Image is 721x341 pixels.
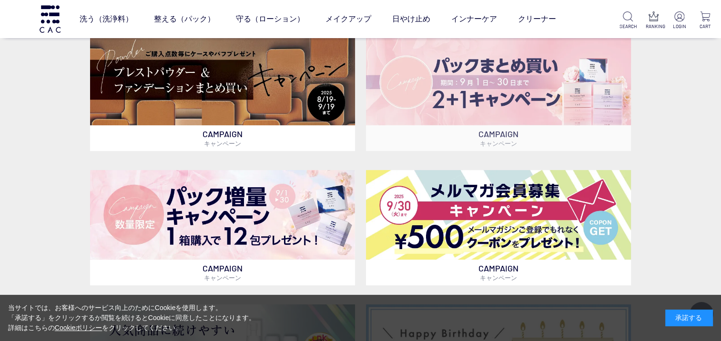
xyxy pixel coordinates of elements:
p: CAMPAIGN [90,125,355,151]
a: RANKING [645,11,662,30]
p: CAMPAIGN [90,260,355,285]
a: クリーナー [518,6,556,32]
a: 日やけ止め [392,6,430,32]
img: パック増量キャンペーン [90,170,355,260]
a: CART [697,11,713,30]
p: CAMPAIGN [366,125,631,151]
a: SEARCH [619,11,636,30]
img: メルマガ会員募集 [366,170,631,260]
a: ベースメイクキャンペーン ベースメイクキャンペーン CAMPAIGNキャンペーン [90,35,355,151]
a: 整える（パック） [153,6,214,32]
a: メイクアップ [325,6,371,32]
a: パックキャンペーン2+1 パックキャンペーン2+1 CAMPAIGNキャンペーン [366,35,631,151]
span: キャンペーン [480,140,517,147]
a: LOGIN [671,11,688,30]
p: LOGIN [671,23,688,30]
a: インナーケア [451,6,497,32]
a: メルマガ会員募集 メルマガ会員募集 CAMPAIGNキャンペーン [366,170,631,286]
p: CART [697,23,713,30]
a: Cookieポリシー [55,324,102,331]
p: SEARCH [619,23,636,30]
p: CAMPAIGN [366,260,631,285]
span: キャンペーン [480,274,517,281]
a: 洗う（洗浄料） [79,6,132,32]
a: 守る（ローション） [235,6,304,32]
div: 当サイトでは、お客様へのサービス向上のためにCookieを使用します。 「承諾する」をクリックするか閲覧を続けるとCookieに同意したことになります。 詳細はこちらの をクリックしてください。 [8,303,256,333]
img: パックキャンペーン2+1 [366,35,631,125]
img: logo [38,5,62,32]
a: パック増量キャンペーン パック増量キャンペーン CAMPAIGNキャンペーン [90,170,355,286]
span: キャンペーン [204,140,241,147]
span: キャンペーン [204,274,241,281]
div: 承諾する [665,310,713,326]
img: ベースメイクキャンペーン [90,35,355,125]
p: RANKING [645,23,662,30]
